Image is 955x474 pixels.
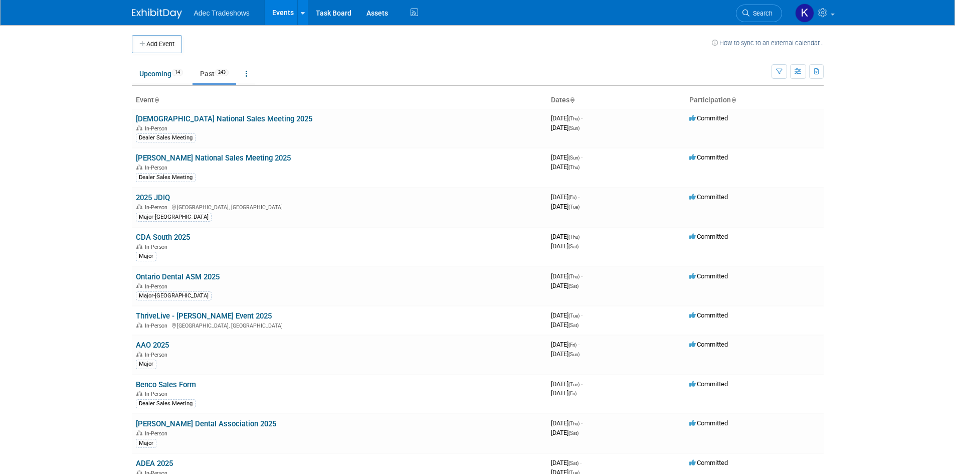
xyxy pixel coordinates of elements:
img: In-Person Event [136,352,142,357]
span: Committed [689,311,728,319]
span: (Thu) [568,116,580,121]
span: Adec Tradeshows [194,9,250,17]
a: AAO 2025 [136,341,169,350]
span: [DATE] [551,282,579,289]
span: (Tue) [568,382,580,387]
span: In-Person [145,352,170,358]
span: (Thu) [568,165,580,170]
span: - [581,272,583,280]
span: [DATE] [551,459,582,466]
span: [DATE] [551,419,583,427]
img: Kelsey Beilstein [795,4,814,23]
span: Search [749,10,773,17]
img: In-Person Event [136,125,142,130]
span: (Sun) [568,352,580,357]
a: [DEMOGRAPHIC_DATA] National Sales Meeting 2025 [136,114,312,123]
th: Dates [547,92,685,109]
img: In-Person Event [136,283,142,288]
span: [DATE] [551,341,580,348]
span: [DATE] [551,124,580,131]
span: [DATE] [551,429,579,436]
span: (Sat) [568,430,579,436]
img: ExhibitDay [132,9,182,19]
a: Benco Sales Form [136,380,196,389]
span: (Sat) [568,244,579,249]
span: [DATE] [551,389,577,397]
span: [DATE] [551,350,580,358]
a: ThriveLive - [PERSON_NAME] Event 2025 [136,311,272,321]
span: Committed [689,459,728,466]
span: Committed [689,114,728,122]
span: [DATE] [551,242,579,250]
span: (Thu) [568,274,580,279]
span: (Fri) [568,342,577,348]
img: In-Person Event [136,165,142,170]
span: (Sat) [568,283,579,289]
span: Committed [689,272,728,280]
img: In-Person Event [136,323,142,328]
th: Participation [685,92,824,109]
span: - [578,341,580,348]
a: Search [736,5,782,22]
button: Add Event [132,35,182,53]
a: Sort by Event Name [154,96,159,104]
span: Committed [689,419,728,427]
span: 14 [172,69,183,76]
div: Dealer Sales Meeting [136,399,196,408]
span: - [581,419,583,427]
img: In-Person Event [136,391,142,396]
span: (Thu) [568,234,580,240]
div: [GEOGRAPHIC_DATA], [GEOGRAPHIC_DATA] [136,321,543,329]
span: (Thu) [568,421,580,426]
span: In-Person [145,323,170,329]
span: In-Person [145,204,170,211]
span: [DATE] [551,272,583,280]
a: [PERSON_NAME] National Sales Meeting 2025 [136,153,291,163]
span: Committed [689,341,728,348]
span: [DATE] [551,233,583,240]
span: In-Person [145,430,170,437]
span: (Fri) [568,195,577,200]
div: Major [136,439,156,448]
span: Committed [689,193,728,201]
span: - [581,153,583,161]
span: Committed [689,233,728,240]
span: Committed [689,380,728,388]
span: - [578,193,580,201]
div: Major-[GEOGRAPHIC_DATA] [136,213,212,222]
a: 2025 JDIQ [136,193,170,202]
span: - [580,459,582,466]
span: (Sun) [568,125,580,131]
span: [DATE] [551,321,579,329]
span: [DATE] [551,153,583,161]
img: In-Person Event [136,204,142,209]
div: Major [136,360,156,369]
span: - [581,114,583,122]
a: Sort by Start Date [569,96,575,104]
a: Ontario Dental ASM 2025 [136,272,220,281]
span: (Sat) [568,323,579,328]
a: Past243 [193,64,236,83]
span: In-Person [145,391,170,397]
span: - [581,311,583,319]
span: [DATE] [551,163,580,171]
span: (Tue) [568,313,580,319]
span: (Sat) [568,460,579,466]
div: Dealer Sales Meeting [136,173,196,182]
span: (Tue) [568,204,580,210]
a: ADEA 2025 [136,459,173,468]
span: [DATE] [551,193,580,201]
span: In-Person [145,125,170,132]
span: In-Person [145,283,170,290]
span: [DATE] [551,311,583,319]
a: [PERSON_NAME] Dental Association 2025 [136,419,276,428]
span: (Fri) [568,391,577,396]
span: 243 [215,69,229,76]
div: Major [136,252,156,261]
span: [DATE] [551,380,583,388]
span: - [581,380,583,388]
a: How to sync to an external calendar... [712,39,824,47]
span: Committed [689,153,728,161]
div: Dealer Sales Meeting [136,133,196,142]
div: [GEOGRAPHIC_DATA], [GEOGRAPHIC_DATA] [136,203,543,211]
